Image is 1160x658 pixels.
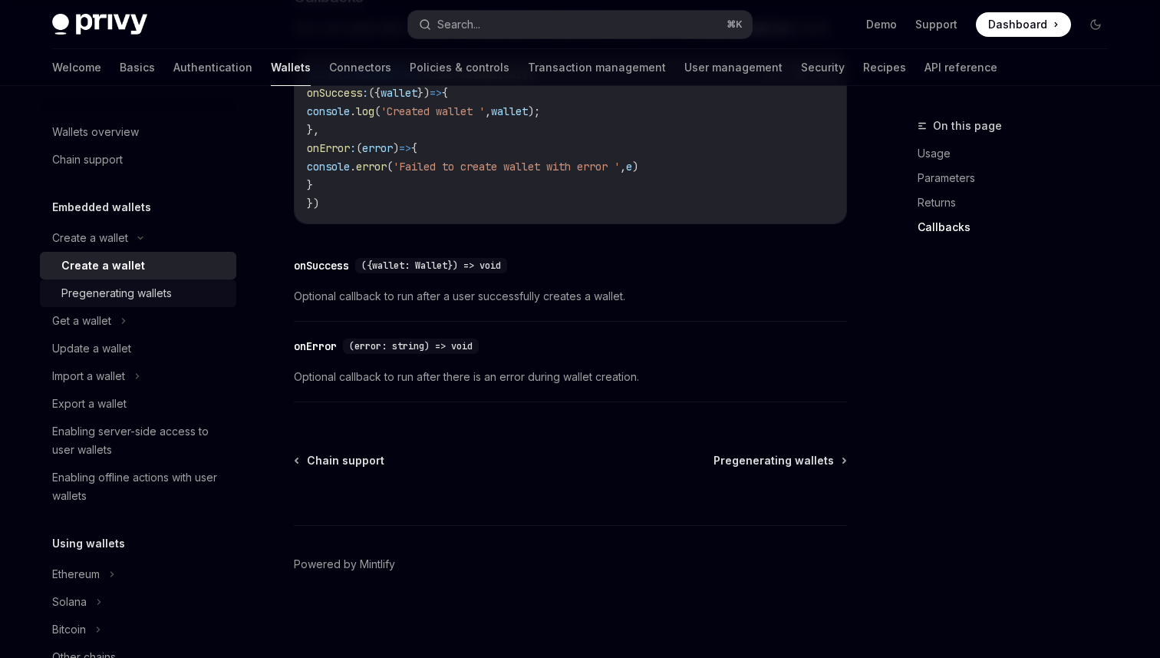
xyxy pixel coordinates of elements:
[393,160,620,174] span: 'Failed to create wallet with error '
[411,141,417,155] span: {
[40,464,236,510] a: Enabling offline actions with user wallets
[52,367,125,385] div: Import a wallet
[713,453,834,468] span: Pregenerating wallets
[61,284,172,303] div: Pregenerating wallets
[356,160,387,174] span: error
[40,335,236,362] a: Update a wallet
[918,215,1120,240] a: Callbacks
[349,340,473,352] span: (error: string) => void
[307,141,350,155] span: onError
[410,49,509,86] a: Policies & controls
[437,15,480,34] div: Search...
[350,141,356,155] span: :
[368,86,381,100] span: ({
[52,534,125,553] h5: Using wallets
[307,178,313,192] span: }
[485,104,491,118] span: ,
[52,123,139,141] div: Wallets overview
[381,104,485,118] span: 'Created wallet '
[294,258,349,273] div: onSuccess
[52,150,123,169] div: Chain support
[295,453,384,468] a: Chain support
[356,141,362,155] span: (
[430,86,442,100] span: =>
[866,17,897,32] a: Demo
[417,86,430,100] span: })
[442,86,448,100] span: {
[307,86,362,100] span: onSuccess
[40,390,236,418] a: Export a wallet
[863,49,906,86] a: Recipes
[713,453,845,468] a: Pregenerating wallets
[329,49,391,86] a: Connectors
[918,141,1120,166] a: Usage
[918,190,1120,215] a: Returns
[307,123,319,137] span: },
[924,49,997,86] a: API reference
[933,117,1002,135] span: On this page
[381,86,417,100] span: wallet
[528,104,540,118] span: );
[40,252,236,279] a: Create a wallet
[976,12,1071,37] a: Dashboard
[52,229,128,247] div: Create a wallet
[307,104,350,118] span: console
[362,86,368,100] span: :
[915,17,957,32] a: Support
[374,104,381,118] span: (
[61,256,145,275] div: Create a wallet
[528,49,666,86] a: Transaction management
[727,18,743,31] span: ⌘ K
[52,49,101,86] a: Welcome
[294,287,847,306] span: Optional callback to run after a user successfully creates a wallet.
[307,160,350,174] span: console
[356,104,374,118] span: log
[294,368,847,386] span: Optional callback to run after there is an error during wallet creation.
[801,49,845,86] a: Security
[362,141,393,155] span: error
[40,418,236,464] a: Enabling server-side access to user wallets
[918,166,1120,190] a: Parameters
[626,160,632,174] span: e
[52,468,227,505] div: Enabling offline actions with user wallets
[684,49,783,86] a: User management
[988,17,1047,32] span: Dashboard
[52,395,127,413] div: Export a wallet
[1083,12,1108,37] button: Toggle dark mode
[294,557,395,572] a: Powered by Mintlify
[399,141,411,155] span: =>
[620,160,626,174] span: ,
[120,49,155,86] a: Basics
[52,565,100,584] div: Ethereum
[40,118,236,146] a: Wallets overview
[393,141,399,155] span: )
[350,160,356,174] span: .
[408,11,752,38] button: Search...⌘K
[52,422,227,459] div: Enabling server-side access to user wallets
[173,49,252,86] a: Authentication
[52,620,86,639] div: Bitcoin
[361,260,501,272] span: ({wallet: Wallet}) => void
[350,104,356,118] span: .
[307,453,384,468] span: Chain support
[40,279,236,307] a: Pregenerating wallets
[52,198,151,217] h5: Embedded wallets
[271,49,311,86] a: Wallets
[632,160,638,174] span: )
[52,339,131,358] div: Update a wallet
[40,146,236,174] a: Chain support
[52,593,87,611] div: Solana
[294,339,337,354] div: onError
[387,160,393,174] span: (
[491,104,528,118] span: wallet
[52,14,147,35] img: dark logo
[52,312,111,330] div: Get a wallet
[307,197,319,210] span: })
